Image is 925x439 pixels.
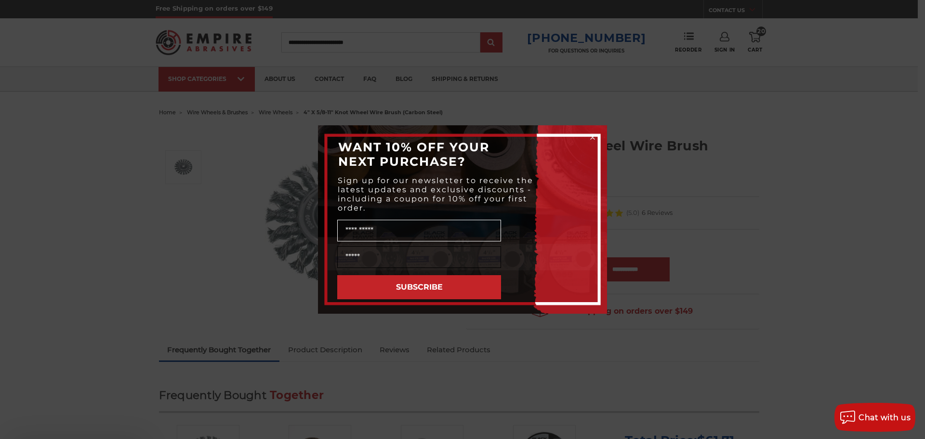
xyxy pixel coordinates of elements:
[337,246,501,268] input: Email
[834,403,915,432] button: Chat with us
[337,275,501,299] button: SUBSCRIBE
[859,413,911,422] span: Chat with us
[588,133,597,142] button: Close dialog
[338,140,489,169] span: WANT 10% OFF YOUR NEXT PURCHASE?
[338,176,533,213] span: Sign up for our newsletter to receive the latest updates and exclusive discounts - including a co...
